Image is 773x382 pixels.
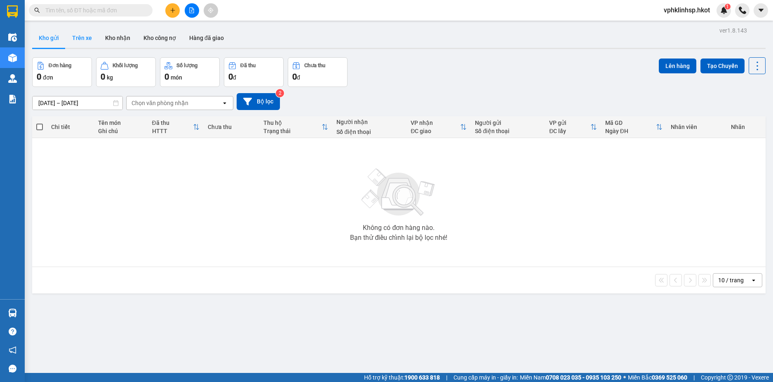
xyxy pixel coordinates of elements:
[8,74,17,83] img: warehouse-icon
[164,72,169,82] span: 0
[623,376,626,379] span: ⚪️
[292,72,297,82] span: 0
[237,93,280,110] button: Bộ lọc
[446,373,447,382] span: |
[221,100,228,106] svg: open
[726,4,729,9] span: 1
[671,124,723,130] div: Nhân viên
[720,7,728,14] img: icon-new-feature
[8,95,17,103] img: solution-icon
[700,59,745,73] button: Tạo Chuyến
[336,129,402,135] div: Số điện thoại
[240,63,256,68] div: Đã thu
[32,28,66,48] button: Kho gửi
[66,28,99,48] button: Trên xe
[297,74,300,81] span: đ
[33,96,122,110] input: Select a date range.
[171,74,182,81] span: món
[9,328,16,335] span: question-circle
[189,7,195,13] span: file-add
[601,116,667,138] th: Toggle SortBy
[49,63,71,68] div: Đơn hàng
[96,57,156,87] button: Khối lượng0kg
[364,373,440,382] span: Hỗ trợ kỹ thuật:
[545,116,601,138] th: Toggle SortBy
[7,5,18,18] img: logo-vxr
[224,57,284,87] button: Đã thu0đ
[208,7,214,13] span: aim
[693,373,695,382] span: |
[657,5,717,15] span: vphklinhsp.hkot
[8,309,17,317] img: warehouse-icon
[204,3,218,18] button: aim
[8,33,17,42] img: warehouse-icon
[605,128,656,134] div: Ngày ĐH
[520,373,621,382] span: Miền Nam
[453,373,518,382] span: Cung cấp máy in - giấy in:
[43,74,53,81] span: đơn
[34,7,40,13] span: search
[731,124,761,130] div: Nhãn
[152,120,193,126] div: Đã thu
[98,120,143,126] div: Tên món
[101,72,105,82] span: 0
[170,7,176,13] span: plus
[259,116,332,138] th: Toggle SortBy
[406,116,471,138] th: Toggle SortBy
[165,3,180,18] button: plus
[549,128,590,134] div: ĐC lấy
[357,164,440,221] img: svg+xml;base64,PHN2ZyBjbGFzcz0ibGlzdC1wbHVnX19zdmciIHhtbG5zPSJodHRwOi8vd3d3LnczLm9yZy8yMDAwL3N2Zy...
[336,119,402,125] div: Người nhận
[176,63,197,68] div: Số lượng
[652,374,687,381] strong: 0369 525 060
[725,4,731,9] sup: 1
[739,7,746,14] img: phone-icon
[113,63,138,68] div: Khối lượng
[51,124,90,130] div: Chi tiết
[757,7,765,14] span: caret-down
[276,89,284,97] sup: 2
[37,72,41,82] span: 0
[549,120,590,126] div: VP gửi
[404,374,440,381] strong: 1900 633 818
[9,365,16,373] span: message
[8,54,17,62] img: warehouse-icon
[98,128,143,134] div: Ghi chú
[152,128,193,134] div: HTTT
[718,276,744,284] div: 10 / trang
[32,57,92,87] button: Đơn hàng0đơn
[137,28,183,48] button: Kho công nợ
[363,225,435,231] div: Không có đơn hàng nào.
[148,116,204,138] th: Toggle SortBy
[263,128,322,134] div: Trạng thái
[208,124,255,130] div: Chưa thu
[628,373,687,382] span: Miền Bắc
[605,120,656,126] div: Mã GD
[659,59,696,73] button: Lên hàng
[754,3,768,18] button: caret-down
[185,3,199,18] button: file-add
[727,375,733,380] span: copyright
[183,28,230,48] button: Hàng đã giao
[9,346,16,354] span: notification
[475,128,541,134] div: Số điện thoại
[719,26,747,35] div: ver 1.8.143
[304,63,325,68] div: Chưa thu
[288,57,348,87] button: Chưa thu0đ
[132,99,188,107] div: Chọn văn phòng nhận
[350,234,447,241] div: Bạn thử điều chỉnh lại bộ lọc nhé!
[750,277,757,284] svg: open
[233,74,236,81] span: đ
[45,6,143,15] input: Tìm tên, số ĐT hoặc mã đơn
[160,57,220,87] button: Số lượng0món
[411,128,460,134] div: ĐC giao
[99,28,137,48] button: Kho nhận
[475,120,541,126] div: Người gửi
[263,120,322,126] div: Thu hộ
[411,120,460,126] div: VP nhận
[107,74,113,81] span: kg
[228,72,233,82] span: 0
[546,374,621,381] strong: 0708 023 035 - 0935 103 250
